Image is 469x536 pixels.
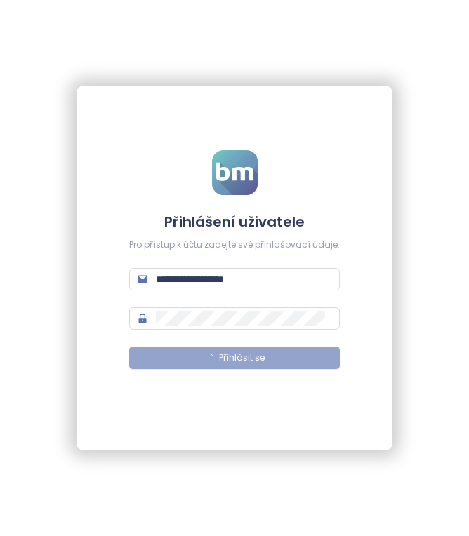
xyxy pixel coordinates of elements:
[138,274,147,284] span: mail
[204,352,213,362] span: loading
[219,351,265,365] span: Přihlásit se
[138,314,147,323] span: lock
[129,239,340,252] div: Pro přístup k účtu zadejte své přihlašovací údaje.
[212,150,258,195] img: logo
[129,212,340,232] h4: Přihlášení uživatele
[129,347,340,369] button: Přihlásit se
